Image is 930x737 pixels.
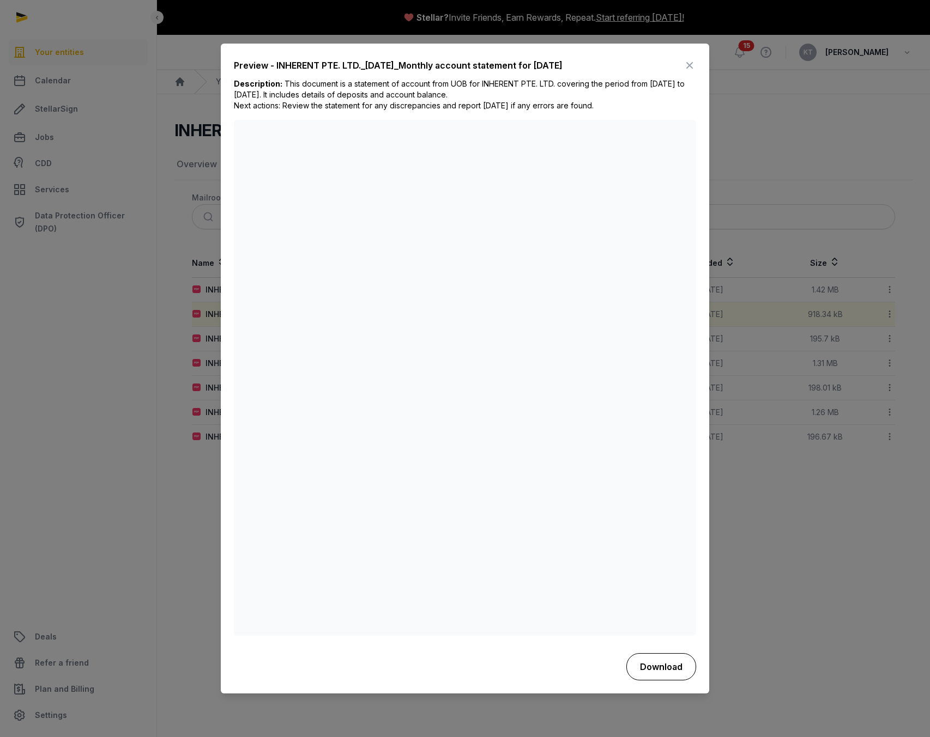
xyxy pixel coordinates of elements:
[234,79,282,88] b: Description:
[626,653,696,680] button: Download
[234,79,685,110] span: This document is a statement of account from UOB for INHERENT PTE. LTD. covering the period from ...
[875,685,930,737] iframe: Chat Widget
[234,59,563,72] div: Preview - INHERENT PTE. LTD._[DATE]_Monthly account statement for [DATE]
